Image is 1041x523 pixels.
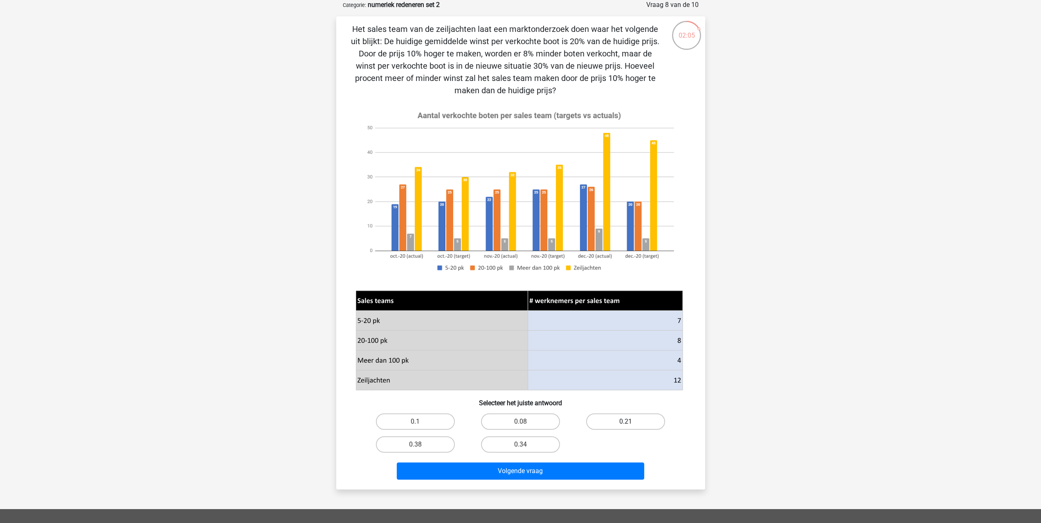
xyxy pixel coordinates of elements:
[376,436,455,453] label: 0.38
[343,2,366,8] small: Categorie:
[349,23,661,97] p: Het sales team van de zeiljachten laat een marktonderzoek doen waar het volgende uit blijkt: De h...
[376,413,455,430] label: 0.1
[368,1,440,9] strong: numeriek redeneren set 2
[671,20,702,40] div: 02:05
[586,413,665,430] label: 0.21
[481,436,560,453] label: 0.34
[397,462,644,480] button: Volgende vraag
[481,413,560,430] label: 0.08
[349,393,692,407] h6: Selecteer het juiste antwoord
